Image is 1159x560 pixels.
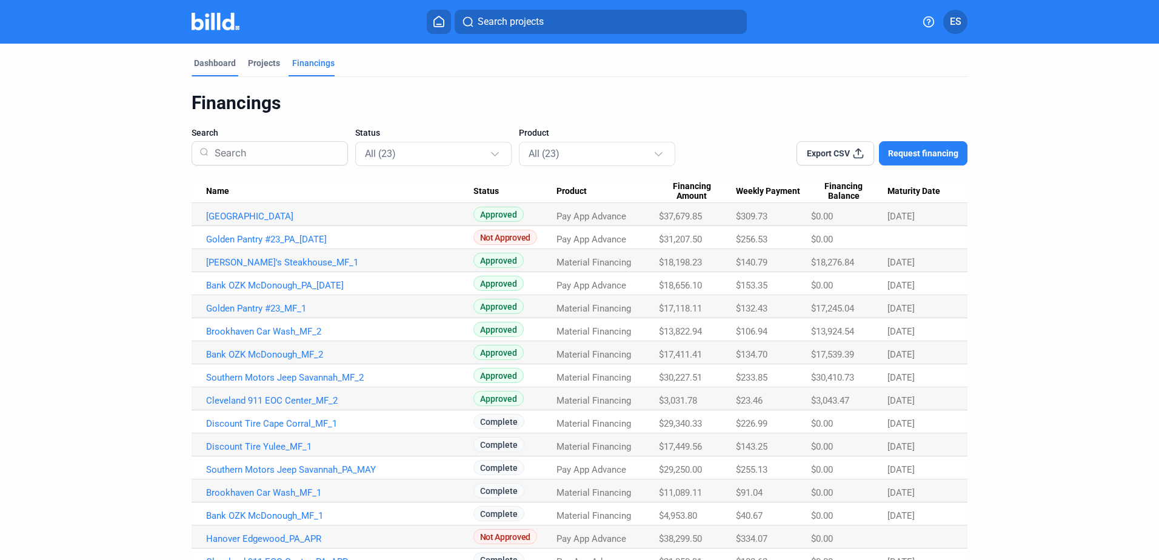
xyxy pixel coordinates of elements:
span: $4,953.80 [659,510,697,521]
div: Financings [292,57,335,69]
button: Export CSV [797,141,874,165]
div: Status [473,186,556,197]
span: ES [950,15,961,29]
a: Golden Pantry #23_PA_[DATE] [206,234,473,245]
span: $13,822.94 [659,326,702,337]
span: $0.00 [811,510,833,521]
button: Search projects [455,10,747,34]
span: Approved [473,368,524,383]
span: [DATE] [887,441,915,452]
span: Approved [473,345,524,360]
span: $37,679.85 [659,211,702,222]
span: $0.00 [811,234,833,245]
a: Brookhaven Car Wash_MF_2 [206,326,473,337]
a: Southern Motors Jeep Savannah_PA_MAY [206,464,473,475]
span: Material Financing [556,372,631,383]
span: $31,207.50 [659,234,702,245]
span: Complete [473,483,524,498]
span: $38,299.50 [659,533,702,544]
span: Pay App Advance [556,533,626,544]
button: Request financing [879,141,967,165]
button: ES [943,10,967,34]
span: $17,411.41 [659,349,702,360]
span: $0.00 [811,533,833,544]
span: [DATE] [887,372,915,383]
div: Weekly Payment [736,186,811,197]
span: [DATE] [887,280,915,291]
input: Search [210,138,340,169]
span: [DATE] [887,510,915,521]
span: $11,089.11 [659,487,702,498]
a: Bank OZK McDonough_MF_1 [206,510,473,521]
span: Material Financing [556,395,631,406]
span: Not Approved [473,529,537,544]
div: Financings [192,92,967,115]
a: [GEOGRAPHIC_DATA] [206,211,473,222]
span: Export CSV [807,147,850,159]
span: $91.04 [736,487,763,498]
img: Billd Company Logo [192,13,239,30]
span: Material Financing [556,487,631,498]
span: $29,250.00 [659,464,702,475]
span: $18,276.84 [811,257,854,268]
span: $0.00 [811,464,833,475]
span: [DATE] [887,303,915,314]
div: Projects [248,57,280,69]
a: Brookhaven Car Wash_MF_1 [206,487,473,498]
span: Material Financing [556,257,631,268]
div: Product [556,186,659,197]
mat-select-trigger: All (23) [529,148,559,159]
span: Pay App Advance [556,211,626,222]
span: $18,656.10 [659,280,702,291]
span: Status [355,127,380,139]
a: Hanover Edgewood_PA_APR [206,533,473,544]
span: $106.94 [736,326,767,337]
span: Material Financing [556,303,631,314]
span: Maturity Date [887,186,940,197]
span: Material Financing [556,418,631,429]
span: Pay App Advance [556,280,626,291]
span: Approved [473,207,524,222]
span: $17,118.11 [659,303,702,314]
span: Complete [473,414,524,429]
span: $143.25 [736,441,767,452]
span: $140.79 [736,257,767,268]
span: [DATE] [887,349,915,360]
a: Cleveland 911 EOC Center_MF_2 [206,395,473,406]
span: Financing Balance [811,181,877,202]
span: $3,031.78 [659,395,697,406]
span: Approved [473,299,524,314]
div: Financing Balance [811,181,887,202]
span: $334.07 [736,533,767,544]
a: Golden Pantry #23_MF_1 [206,303,473,314]
span: Pay App Advance [556,464,626,475]
span: $132.43 [736,303,767,314]
span: [DATE] [887,326,915,337]
span: Material Financing [556,326,631,337]
span: $0.00 [811,487,833,498]
span: Approved [473,253,524,268]
span: $29,340.33 [659,418,702,429]
span: $255.13 [736,464,767,475]
span: Approved [473,391,524,406]
span: Status [473,186,499,197]
a: [PERSON_NAME]'s Steakhouse_MF_1 [206,257,473,268]
span: Product [556,186,587,197]
span: Financing Amount [659,181,724,202]
span: Search [192,127,218,139]
span: $18,198.23 [659,257,702,268]
span: $13,924.54 [811,326,854,337]
div: Maturity Date [887,186,953,197]
span: Complete [473,437,524,452]
a: Discount Tire Cape Corral_MF_1 [206,418,473,429]
span: [DATE] [887,257,915,268]
span: $0.00 [811,418,833,429]
span: $30,227.51 [659,372,702,383]
span: $153.35 [736,280,767,291]
span: Complete [473,506,524,521]
span: $256.53 [736,234,767,245]
a: Bank OZK McDonough_PA_[DATE] [206,280,473,291]
span: $226.99 [736,418,767,429]
span: $17,245.04 [811,303,854,314]
span: $0.00 [811,441,833,452]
